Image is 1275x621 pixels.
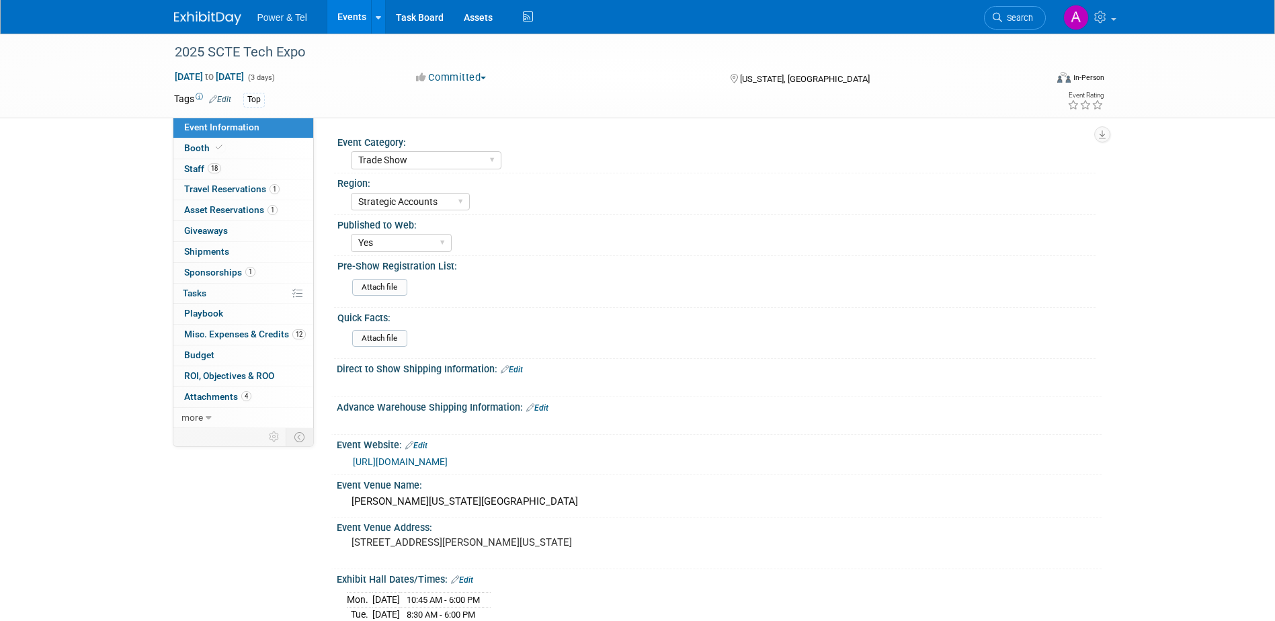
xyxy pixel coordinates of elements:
img: ExhibitDay [174,11,241,25]
td: Mon. [347,592,372,607]
a: Edit [451,575,473,585]
a: Shipments [173,242,313,262]
a: Asset Reservations1 [173,200,313,220]
div: Event Format [966,70,1105,90]
span: Budget [184,349,214,360]
span: Attachments [184,391,251,402]
a: Search [984,6,1046,30]
div: Advance Warehouse Shipping Information: [337,397,1102,415]
a: Booth [173,138,313,159]
div: [PERSON_NAME][US_STATE][GEOGRAPHIC_DATA] [347,491,1092,512]
div: Quick Facts: [337,308,1096,325]
a: more [173,408,313,428]
a: Giveaways [173,221,313,241]
pre: [STREET_ADDRESS][PERSON_NAME][US_STATE] [352,536,641,548]
div: Event Category: [337,132,1096,149]
span: Asset Reservations [184,204,278,215]
span: 8:30 AM - 6:00 PM [407,610,475,620]
span: to [203,71,216,82]
span: 18 [208,163,221,173]
img: Alina Dorion [1063,5,1089,30]
div: Top [243,93,265,107]
div: 2025 SCTE Tech Expo [170,40,1026,65]
a: Playbook [173,304,313,324]
span: Playbook [184,308,223,319]
a: Budget [173,345,313,366]
span: more [181,412,203,423]
div: Event Rating [1067,92,1104,99]
i: Booth reservation complete [216,144,222,151]
img: Format-Inperson.png [1057,72,1071,83]
span: Tasks [183,288,206,298]
span: 12 [292,329,306,339]
div: In-Person [1073,73,1104,83]
a: Travel Reservations1 [173,179,313,200]
span: Misc. Expenses & Credits [184,329,306,339]
div: Direct to Show Shipping Information: [337,359,1102,376]
a: Attachments4 [173,387,313,407]
span: ROI, Objectives & ROO [184,370,274,381]
span: Sponsorships [184,267,255,278]
span: 1 [270,184,280,194]
div: Published to Web: [337,215,1096,232]
span: Event Information [184,122,259,132]
td: Tags [174,92,231,108]
span: 1 [245,267,255,277]
span: Booth [184,142,225,153]
div: Event Venue Address: [337,517,1102,534]
a: Sponsorships1 [173,263,313,283]
span: Shipments [184,246,229,257]
a: Misc. Expenses & Credits12 [173,325,313,345]
a: ROI, Objectives & ROO [173,366,313,386]
span: 10:45 AM - 6:00 PM [407,595,480,605]
div: Event Venue Name: [337,475,1102,492]
div: Exhibit Hall Dates/Times: [337,569,1102,587]
a: Edit [526,403,548,413]
span: 1 [268,205,278,215]
a: Edit [209,95,231,104]
a: Edit [405,441,427,450]
span: Staff [184,163,221,174]
div: Event Website: [337,435,1102,452]
span: Power & Tel [257,12,307,23]
span: Search [1002,13,1033,23]
a: Staff18 [173,159,313,179]
td: Personalize Event Tab Strip [263,428,286,446]
a: Edit [501,365,523,374]
td: [DATE] [372,592,400,607]
a: Event Information [173,118,313,138]
div: Pre-Show Registration List: [337,256,1096,273]
a: Tasks [173,284,313,304]
span: Travel Reservations [184,183,280,194]
td: Toggle Event Tabs [286,428,313,446]
a: [URL][DOMAIN_NAME] [353,456,448,467]
span: Giveaways [184,225,228,236]
span: [US_STATE], [GEOGRAPHIC_DATA] [740,74,870,84]
span: (3 days) [247,73,275,82]
span: 4 [241,391,251,401]
button: Committed [411,71,491,85]
span: [DATE] [DATE] [174,71,245,83]
div: Region: [337,173,1096,190]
